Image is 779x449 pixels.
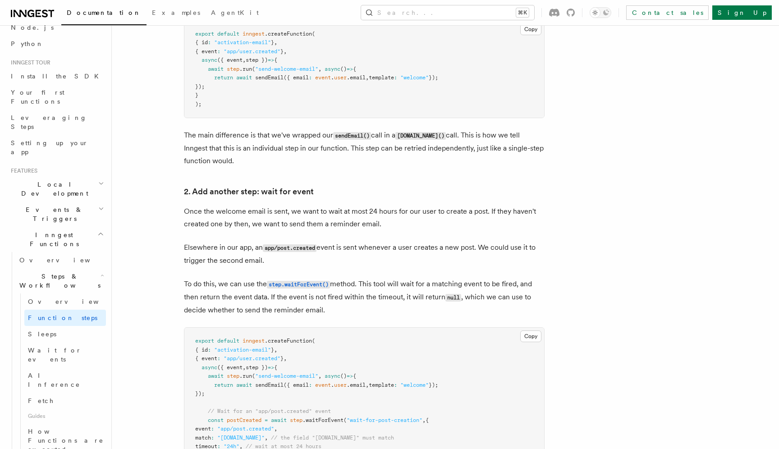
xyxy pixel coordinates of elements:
[7,36,106,52] a: Python
[274,347,277,353] span: ,
[353,66,356,72] span: {
[211,435,214,441] span: :
[28,347,82,363] span: Wait for events
[195,426,211,432] span: event
[243,338,265,344] span: inngest
[271,417,287,423] span: await
[347,417,422,423] span: "wait-for-post-creation"
[184,185,314,198] a: 2. Add another step: wait for event
[152,9,200,16] span: Examples
[315,382,331,388] span: event
[16,252,106,268] a: Overview
[712,5,772,20] a: Sign Up
[280,48,284,55] span: }
[217,48,220,55] span: :
[211,9,259,16] span: AgentKit
[214,39,271,46] span: "activation-email"
[252,66,255,72] span: (
[520,23,541,35] button: Copy
[16,268,106,293] button: Steps & Workflows
[7,202,106,227] button: Events & Triggers
[208,66,224,72] span: await
[252,373,255,379] span: (
[28,298,121,305] span: Overview
[11,24,54,31] span: Node.js
[280,355,284,362] span: }
[208,347,211,353] span: :
[347,66,353,72] span: =>
[7,176,106,202] button: Local Development
[217,426,274,432] span: "app/post.created"
[195,92,198,98] span: }
[400,74,429,81] span: "welcome"
[309,382,312,388] span: :
[28,330,56,338] span: Sleeps
[61,3,147,25] a: Documentation
[239,66,252,72] span: .run
[340,66,347,72] span: ()
[227,373,239,379] span: step
[217,435,265,441] span: "[DOMAIN_NAME]"
[11,73,104,80] span: Install the SDK
[11,40,44,47] span: Python
[208,373,224,379] span: await
[217,57,243,63] span: ({ event
[315,74,331,81] span: event
[246,364,268,371] span: step })
[7,68,106,84] a: Install the SDK
[334,382,347,388] span: user
[243,57,246,63] span: ,
[217,355,220,362] span: :
[184,205,545,230] p: Once the welcome email is sent, we want to wait at most 24 hours for our user to create a post. I...
[255,382,284,388] span: sendEmail
[208,39,211,46] span: :
[626,5,709,20] a: Contact sales
[429,74,438,81] span: });
[284,48,287,55] span: ,
[268,364,274,371] span: =>
[214,382,233,388] span: return
[243,31,265,37] span: inngest
[255,66,318,72] span: "send-welcome-email"
[271,435,394,441] span: // the field "[DOMAIN_NAME]" must match
[227,417,261,423] span: postCreated
[24,367,106,393] a: AI Inference
[195,435,211,441] span: match
[184,278,545,316] p: To do this, we can use the method. This tool will wait for a matching event to be fired, and then...
[147,3,206,24] a: Examples
[426,417,429,423] span: {
[7,19,106,36] a: Node.js
[24,293,106,310] a: Overview
[369,382,394,388] span: template
[331,382,334,388] span: .
[318,66,321,72] span: ,
[11,139,88,156] span: Setting up your app
[263,244,316,252] code: app/post.created
[366,74,369,81] span: ,
[284,74,309,81] span: ({ email
[7,180,98,198] span: Local Development
[267,281,330,289] code: step.waitForEvent()
[206,3,264,24] a: AgentKit
[590,7,611,18] button: Toggle dark mode
[184,129,545,167] p: The main difference is that we've wrapped our call in a call. This is how we tell Inngest that th...
[195,390,205,397] span: });
[347,382,366,388] span: .email
[274,426,277,432] span: ,
[16,272,101,290] span: Steps & Workflows
[284,355,287,362] span: ,
[24,409,106,423] span: Guides
[361,5,534,20] button: Search...⌘K
[195,39,208,46] span: { id
[340,373,347,379] span: ()
[290,417,302,423] span: step
[224,355,280,362] span: "app/user.created"
[369,74,394,81] span: template
[28,314,97,321] span: Function steps
[267,279,330,288] a: step.waitForEvent()
[208,408,331,414] span: // Wait for an "app/post.created" event
[7,110,106,135] a: Leveraging Steps
[274,57,277,63] span: {
[309,74,312,81] span: :
[333,132,371,140] code: sendEmail()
